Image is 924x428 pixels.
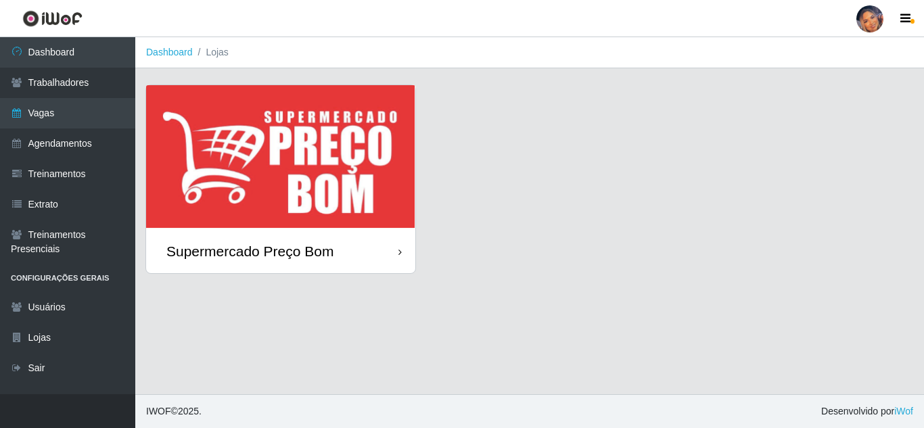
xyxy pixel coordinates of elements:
span: © 2025 . [146,404,202,419]
a: Dashboard [146,47,193,57]
span: Desenvolvido por [821,404,913,419]
img: CoreUI Logo [22,10,83,27]
nav: breadcrumb [135,37,924,68]
div: Supermercado Preço Bom [166,243,333,260]
img: cardImg [146,85,415,229]
li: Lojas [193,45,229,60]
a: iWof [894,406,913,417]
a: Supermercado Preço Bom [146,85,415,273]
span: IWOF [146,406,171,417]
